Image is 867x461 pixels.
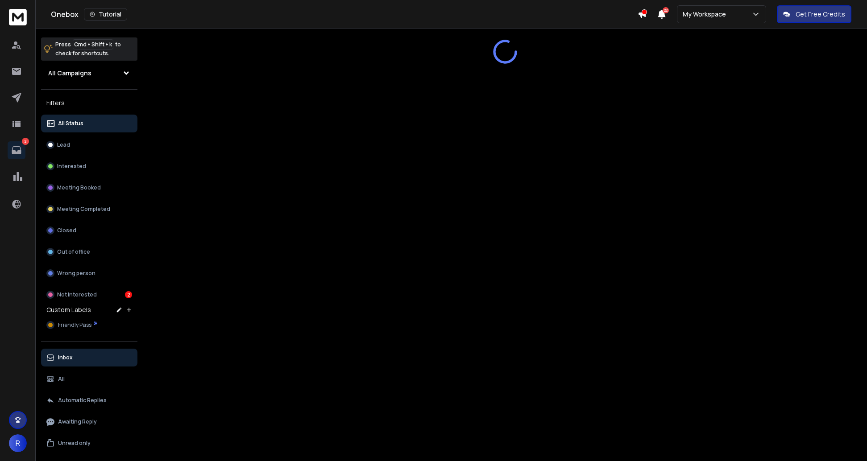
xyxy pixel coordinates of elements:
span: Friendly Pass [58,321,91,329]
button: Automatic Replies [41,391,137,409]
button: Out of office [41,243,137,261]
button: Meeting Booked [41,179,137,197]
p: Interested [57,163,86,170]
p: Lead [57,141,70,148]
h3: Custom Labels [46,305,91,314]
p: Awaiting Reply [58,418,97,425]
button: All Status [41,115,137,132]
button: Friendly Pass [41,316,137,334]
p: Unread only [58,440,91,447]
p: Automatic Replies [58,397,107,404]
a: 2 [8,141,25,159]
p: Meeting Booked [57,184,101,191]
p: Get Free Credits [796,10,845,19]
p: All [58,375,65,383]
button: Not Interested2 [41,286,137,304]
button: Tutorial [84,8,127,21]
button: Lead [41,136,137,154]
p: Press to check for shortcuts. [55,40,121,58]
p: Out of office [57,248,90,255]
button: Get Free Credits [777,5,851,23]
button: All [41,370,137,388]
button: All Campaigns [41,64,137,82]
button: Closed [41,222,137,239]
button: Wrong person [41,264,137,282]
button: Meeting Completed [41,200,137,218]
div: Onebox [51,8,638,21]
p: Wrong person [57,270,95,277]
button: Unread only [41,434,137,452]
button: Awaiting Reply [41,413,137,431]
h3: Filters [41,97,137,109]
button: Inbox [41,349,137,366]
span: 22 [663,7,669,13]
p: Meeting Completed [57,206,110,213]
h1: All Campaigns [48,69,91,78]
button: R [9,434,27,452]
p: Closed [57,227,76,234]
button: Interested [41,157,137,175]
p: All Status [58,120,83,127]
p: Inbox [58,354,73,361]
div: 2 [125,291,132,298]
p: 2 [22,138,29,145]
span: Cmd + Shift + k [73,39,113,49]
p: My Workspace [683,10,730,19]
p: Not Interested [57,291,97,298]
